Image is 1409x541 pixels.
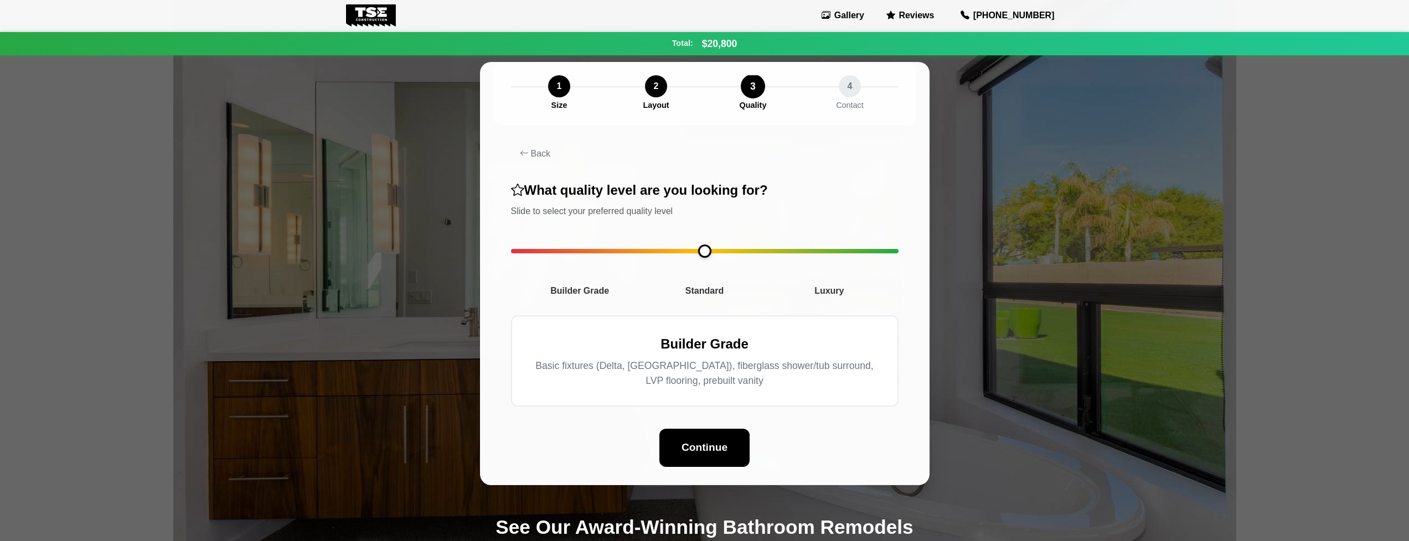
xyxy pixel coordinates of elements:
button: Back [511,143,899,165]
div: Size [551,100,567,112]
button: Continue [659,429,750,467]
span: Standard [642,284,767,298]
div: 1 [548,75,570,97]
h3: What quality level are you looking for? [511,183,899,199]
span: Total: [672,38,693,50]
span: $20,800 [702,37,737,51]
img: Tse Construction [346,4,396,27]
span: Builder Grade [518,284,642,298]
div: 3 [741,74,765,98]
div: Basic fixtures (Delta, [GEOGRAPHIC_DATA]), fiberglass shower/tub surround, LVP flooring, prebuilt... [530,358,880,388]
div: 4 [839,75,861,97]
a: Gallery [817,7,869,24]
a: [PHONE_NUMBER] [952,4,1063,27]
h2: See Our Award-Winning Bathroom Remodels [373,516,1037,539]
div: Quality [740,100,767,112]
div: Layout [643,100,669,112]
a: Reviews [882,7,938,24]
div: Contact [836,100,864,112]
span: Luxury [767,284,891,298]
div: 2 [645,75,667,97]
div: Builder Grade [530,334,880,354]
p: Slide to select your preferred quality level [511,205,899,218]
